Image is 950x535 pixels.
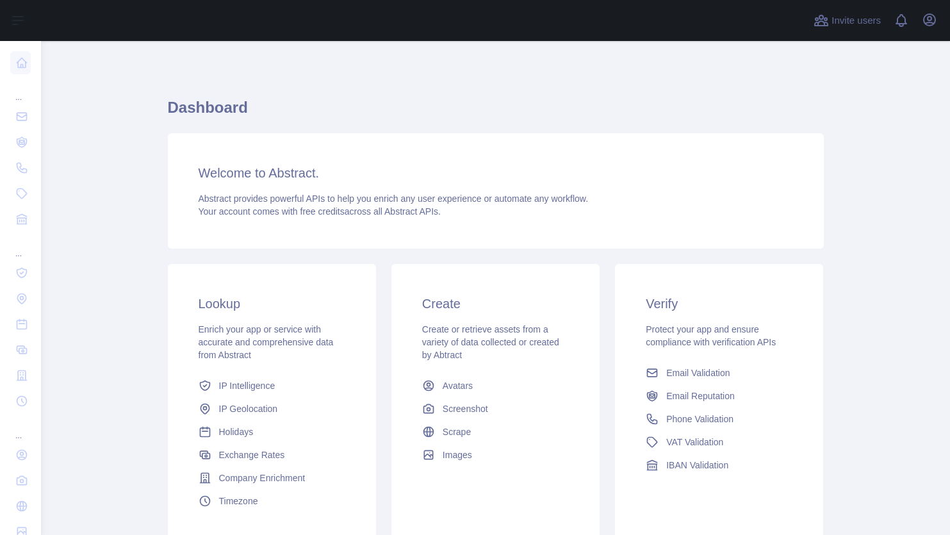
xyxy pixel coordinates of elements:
a: Email Reputation [641,384,798,407]
div: ... [10,233,31,259]
a: IP Intelligence [193,374,350,397]
a: Phone Validation [641,407,798,431]
a: Screenshot [417,397,574,420]
span: Avatars [443,379,473,392]
a: Avatars [417,374,574,397]
h3: Verify [646,295,792,313]
a: Holidays [193,420,350,443]
a: VAT Validation [641,431,798,454]
span: Scrape [443,425,471,438]
a: IP Geolocation [193,397,350,420]
div: ... [10,77,31,103]
span: Exchange Rates [219,449,285,461]
span: free credits [300,206,345,217]
a: Email Validation [641,361,798,384]
span: IBAN Validation [666,459,728,472]
span: Screenshot [443,402,488,415]
span: Holidays [219,425,254,438]
span: Email Reputation [666,390,735,402]
span: Timezone [219,495,258,507]
span: Invite users [831,13,881,28]
h3: Create [422,295,569,313]
span: Images [443,449,472,461]
h3: Lookup [199,295,345,313]
span: IP Intelligence [219,379,275,392]
button: Invite users [811,10,883,31]
a: Company Enrichment [193,466,350,490]
h3: Welcome to Abstract. [199,164,793,182]
span: Your account comes with across all Abstract APIs. [199,206,441,217]
a: Timezone [193,490,350,513]
span: Create or retrieve assets from a variety of data collected or created by Abtract [422,324,559,360]
span: Phone Validation [666,413,733,425]
span: VAT Validation [666,436,723,449]
span: Enrich your app or service with accurate and comprehensive data from Abstract [199,324,334,360]
div: ... [10,415,31,441]
a: Images [417,443,574,466]
span: Email Validation [666,366,730,379]
h1: Dashboard [168,97,824,128]
a: IBAN Validation [641,454,798,477]
span: IP Geolocation [219,402,278,415]
span: Abstract provides powerful APIs to help you enrich any user experience or automate any workflow. [199,193,589,204]
span: Company Enrichment [219,472,306,484]
a: Scrape [417,420,574,443]
span: Protect your app and ensure compliance with verification APIs [646,324,776,347]
a: Exchange Rates [193,443,350,466]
